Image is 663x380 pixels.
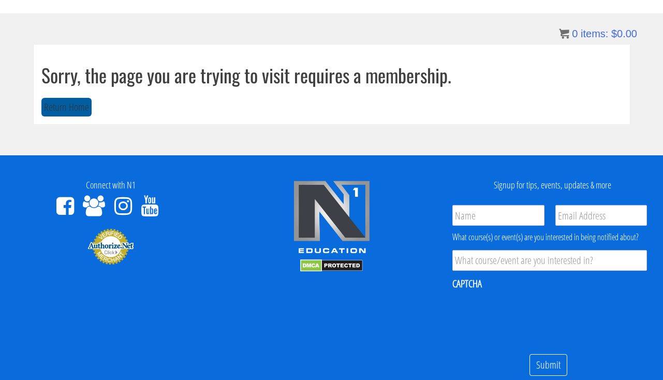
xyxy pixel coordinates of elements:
img: icon11.png [559,28,569,39]
img: DMCA.com Protection Status [300,259,363,272]
img: n1-edu-logo [293,180,371,257]
input: What course/event are you interested in? [452,250,647,271]
h1: Sorry, the page you are trying to visit requires a membership. [41,65,622,85]
h4: Signup for tips, events, updates & more [450,180,655,191]
input: Email Address [555,205,647,226]
input: Name [452,205,544,226]
input: Submit [529,354,567,376]
a: 0 items: $0.00 [559,28,637,39]
div: What course(s) or event(s) are you interested in being notified about? [452,231,647,243]
iframe: reCAPTCHA [452,297,610,338]
button: Return Home [41,98,92,117]
span: 0 [572,28,578,39]
bdi: 0.00 [611,28,637,39]
span: items: [581,28,608,39]
h4: Connect with N1 [8,180,213,191]
img: Authorize.Net Merchant - Click to Verify [87,228,134,265]
span: $ [611,28,617,39]
label: CAPTCHA [452,277,482,290]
